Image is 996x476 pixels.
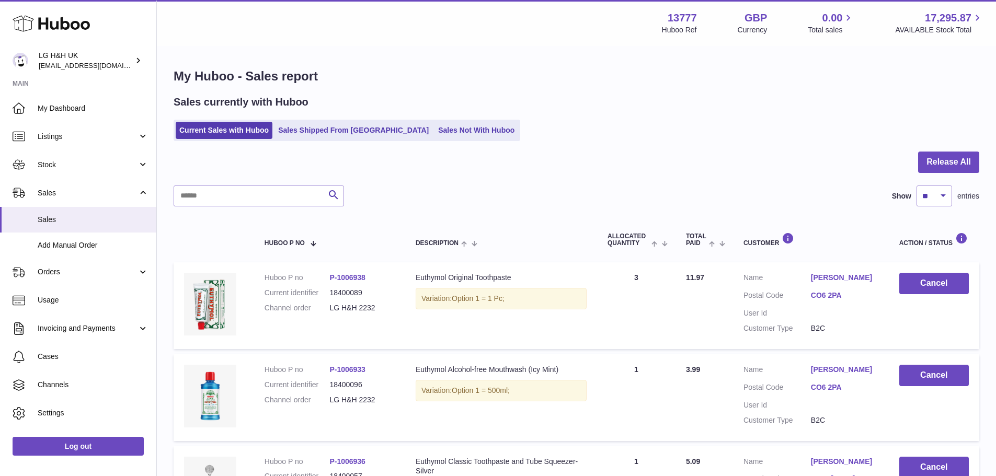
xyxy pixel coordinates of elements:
span: Huboo P no [265,240,305,247]
dt: Name [743,457,811,469]
span: Add Manual Order [38,240,148,250]
span: Option 1 = 1 Pc; [452,294,505,303]
button: Cancel [899,365,969,386]
a: Current Sales with Huboo [176,122,272,139]
dt: Channel order [265,303,330,313]
span: 5.09 [686,457,700,466]
dt: Current identifier [265,288,330,298]
td: 1 [597,354,676,441]
span: 0.00 [822,11,843,25]
dt: Current identifier [265,380,330,390]
img: Euthymol_Original_Toothpaste_Image-1.webp [184,273,236,335]
div: Action / Status [899,233,969,247]
span: Stock [38,160,138,170]
span: ALLOCATED Quantity [608,233,649,247]
div: Customer [743,233,878,247]
span: 17,295.87 [925,11,971,25]
div: LG H&H UK [39,51,133,71]
span: Total paid [686,233,706,247]
h1: My Huboo - Sales report [174,68,979,85]
span: Channels [38,380,148,390]
div: Variation: [416,380,587,401]
dt: Customer Type [743,323,811,333]
span: Usage [38,295,148,305]
span: Option 1 = 500ml; [452,386,510,394]
button: Release All [918,152,979,173]
span: AVAILABLE Stock Total [895,25,983,35]
a: [PERSON_NAME] [811,273,878,283]
dt: Huboo P no [265,457,330,467]
span: Listings [38,132,138,142]
dt: Huboo P no [265,365,330,375]
a: Sales Shipped From [GEOGRAPHIC_DATA] [274,122,432,139]
dt: Postal Code [743,382,811,395]
dd: 18400096 [329,380,395,390]
strong: GBP [745,11,767,25]
dt: Customer Type [743,415,811,425]
a: 17,295.87 AVAILABLE Stock Total [895,11,983,35]
span: Description [416,240,459,247]
span: Settings [38,408,148,418]
a: P-1006933 [329,365,365,374]
span: [EMAIL_ADDRESS][DOMAIN_NAME] [39,61,154,69]
dd: LG H&H 2232 [329,303,395,313]
span: Cases [38,352,148,362]
span: Orders [38,267,138,277]
div: Huboo Ref [662,25,697,35]
a: P-1006936 [329,457,365,466]
span: entries [957,191,979,201]
a: CO6 2PA [811,382,878,392]
dd: 18400089 [329,288,395,298]
span: Sales [38,215,148,225]
dt: Postal Code [743,291,811,303]
span: Total sales [808,25,854,35]
a: 0.00 Total sales [808,11,854,35]
dt: Name [743,365,811,377]
label: Show [892,191,911,201]
td: 3 [597,262,676,349]
div: Variation: [416,288,587,309]
a: Sales Not With Huboo [434,122,518,139]
span: My Dashboard [38,103,148,113]
strong: 13777 [668,11,697,25]
dt: Channel order [265,395,330,405]
span: 3.99 [686,365,700,374]
dd: B2C [811,323,878,333]
dt: Name [743,273,811,285]
img: veechen@lghnh.co.uk [13,53,28,68]
a: CO6 2PA [811,291,878,300]
dt: Huboo P no [265,273,330,283]
span: Invoicing and Payments [38,323,138,333]
img: Euthymol_Alcohol-free_Mouthwash_Icy_Mint_-Image-2.webp [184,365,236,427]
dd: LG H&H 2232 [329,395,395,405]
a: P-1006938 [329,273,365,282]
a: Log out [13,437,144,456]
dd: B2C [811,415,878,425]
a: [PERSON_NAME] [811,457,878,467]
div: Euthymol Alcohol-free Mouthwash (Icy Mint) [416,365,587,375]
div: Euthymol Original Toothpaste [416,273,587,283]
span: Sales [38,188,138,198]
button: Cancel [899,273,969,294]
dt: User Id [743,400,811,410]
div: Currency [738,25,768,35]
span: 11.97 [686,273,704,282]
dt: User Id [743,308,811,318]
a: [PERSON_NAME] [811,365,878,375]
h2: Sales currently with Huboo [174,95,308,109]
